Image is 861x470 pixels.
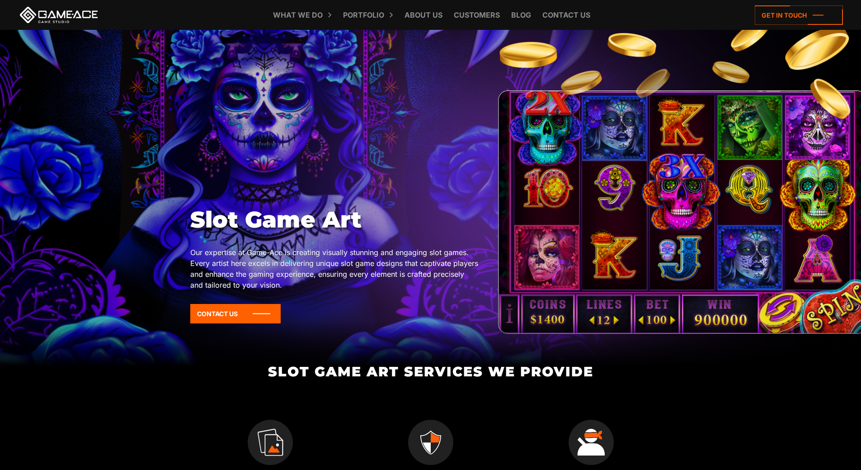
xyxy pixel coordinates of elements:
img: Game irem icon [408,420,453,465]
img: Game character icon [569,420,614,465]
a: Get in touch [755,5,843,25]
p: Our expertise at Game-Ace is creating visually stunning and engaging slot games. Every artist her... [190,247,479,290]
a: Contact Us [190,304,281,323]
h2: Slot Game Art Services We Provide [190,364,671,379]
h1: Slot Game Art [190,206,479,233]
img: Concept icon [248,420,293,465]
